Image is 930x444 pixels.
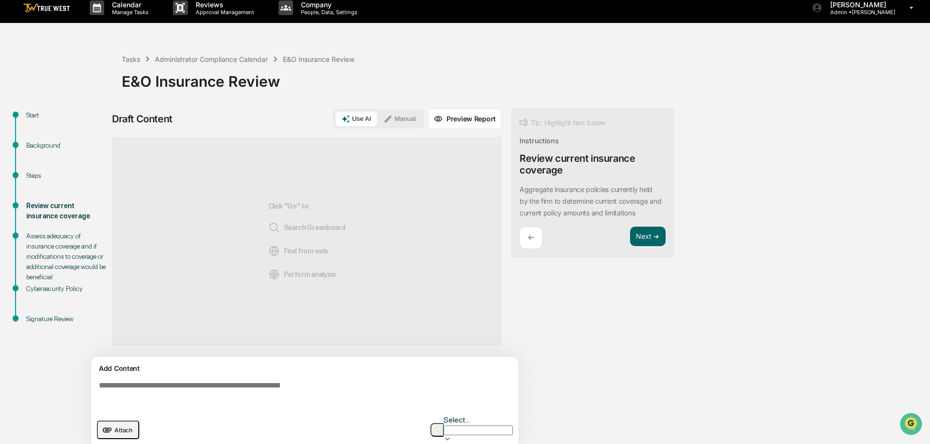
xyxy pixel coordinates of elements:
p: Reviews [188,0,259,9]
span: Attach [114,426,132,434]
div: We're available if you need us! [33,84,123,92]
p: Approval Management [188,9,259,16]
p: How can we help? [10,20,177,36]
a: 🗄️Attestations [67,119,125,136]
div: Instructions [520,136,559,145]
img: Search [268,222,280,233]
button: Go [430,423,444,437]
a: 🖐️Preclearance [6,119,67,136]
div: Tip: Highlight text below [520,117,605,129]
p: Company [293,0,362,9]
img: logo [23,3,70,13]
div: E&O Insurance Review [283,55,354,63]
img: Go [431,427,443,433]
p: [PERSON_NAME] [822,0,895,9]
button: Start new chat [166,77,177,89]
button: Preview Report [428,109,502,129]
div: Cybersecurity Policy [26,284,106,294]
p: Admin • [PERSON_NAME] [822,9,895,16]
div: Click "Go" to [268,153,346,329]
span: Perform analysis [268,269,336,280]
a: Powered byPylon [69,165,118,173]
div: Background [26,140,106,151]
div: Review current insurance coverage [26,201,106,221]
div: Select... [444,415,513,425]
div: E&O Insurance Review [122,65,925,90]
div: Administrator Compliance Calendar [155,55,268,63]
img: 1746055101610-c473b297-6a78-478c-a979-82029cc54cd1 [10,75,27,92]
span: Data Lookup [19,141,61,151]
p: Manage Tasks [104,9,153,16]
p: Calendar [104,0,153,9]
div: Signature Review [26,314,106,324]
div: 🖐️ [10,124,18,132]
span: Search Greenboard [268,222,346,233]
button: Use AI [335,112,377,126]
img: Web [268,245,280,257]
div: Steps [26,171,106,181]
p: Aggregate insurance policies currently held by the firm to determine current coverage and current... [520,185,661,217]
span: Find from web [268,245,328,257]
div: Draft Content [112,113,172,125]
div: 🔎 [10,142,18,150]
iframe: Open customer support [899,412,925,438]
div: Start [26,110,106,120]
span: Pylon [97,165,118,173]
button: Next ➔ [630,227,666,247]
button: Manual [378,112,422,126]
div: Assess adequacy of insurance coverage and if modifications to coverage or additional coverage wou... [26,231,106,282]
p: People, Data, Settings [293,9,362,16]
div: Add Content [97,363,513,374]
div: 🗄️ [71,124,78,132]
span: Attestations [80,123,121,133]
p: ← [528,233,534,242]
span: Preclearance [19,123,63,133]
button: upload document [97,421,139,439]
img: Analysis [268,269,280,280]
a: 🔎Data Lookup [6,137,65,155]
div: Tasks [122,55,140,63]
div: Start new chat [33,75,160,84]
div: Review current insurance coverage [520,153,666,176]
